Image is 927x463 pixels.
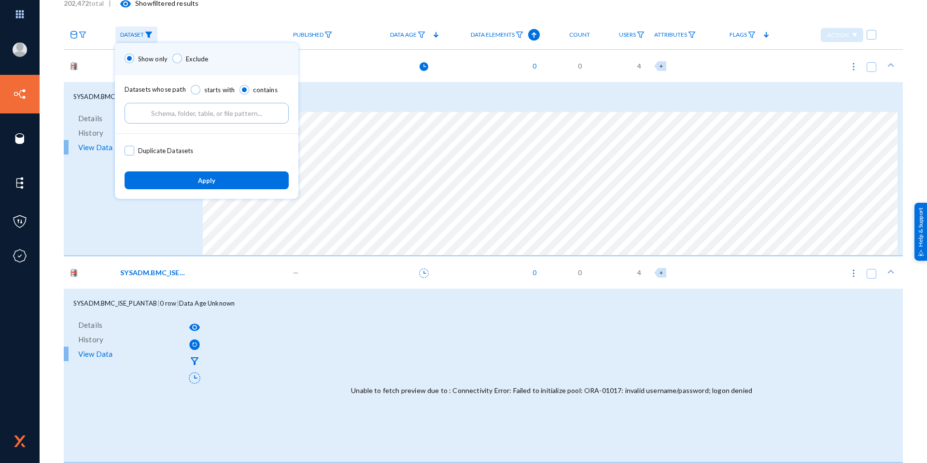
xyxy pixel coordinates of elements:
[138,143,194,158] span: Duplicate Datasets
[204,86,235,94] span: starts with
[253,86,277,94] span: contains
[125,171,289,189] button: Apply
[125,85,289,103] div: Datasets whose path
[186,55,208,63] span: Exclude
[198,177,215,184] span: Apply
[138,55,168,63] span: Show only
[125,103,289,124] input: Schema, folder, table, or file pattern...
